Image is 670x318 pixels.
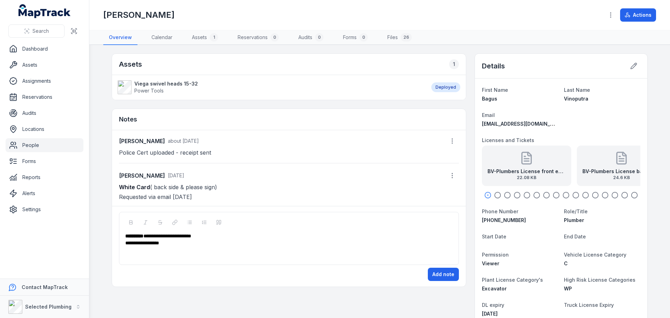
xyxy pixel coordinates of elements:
[564,234,586,239] span: End Date
[482,302,504,308] span: DL expiry
[564,277,635,283] span: High Risk License Categories
[134,80,198,87] strong: Viega swivel heads 15-32
[564,217,584,223] span: Plumber
[482,277,543,283] span: Plant License Category's
[146,30,178,45] a: Calendar
[482,208,518,214] span: Phone Number
[232,30,284,45] a: Reservations0
[564,87,590,93] span: Last Name
[482,286,507,291] span: Excavator
[210,33,218,42] div: 1
[482,234,506,239] span: Start Date
[293,30,329,45] a: Audits0
[315,33,323,42] div: 0
[482,137,534,143] span: Licenses and Tickets
[482,252,509,258] span: Permission
[482,217,526,223] span: [PHONE_NUMBER]
[6,74,83,88] a: Assignments
[382,30,417,45] a: Files26
[564,302,614,308] span: Truck License Expiry
[564,260,568,266] span: C
[564,286,572,291] span: WP
[564,96,588,102] span: Vinoputra
[6,58,83,72] a: Assets
[431,82,460,92] div: Deployed
[482,61,505,71] h2: Details
[6,90,83,104] a: Reservations
[482,311,498,317] span: [DATE]
[119,114,137,124] h3: Notes
[428,268,459,281] button: Add note
[168,138,199,144] time: 7/14/2025, 7:27:29 AM
[487,168,566,175] strong: BV-Plumbers License front exp [DATE]
[18,4,71,18] a: MapTrack
[582,168,661,175] strong: BV-Plumbers License back exp [DATE]
[401,33,412,42] div: 26
[270,33,279,42] div: 0
[6,154,83,168] a: Forms
[620,8,656,22] button: Actions
[582,175,661,180] span: 24.6 KB
[6,186,83,200] a: Alerts
[119,148,459,157] p: Police Cert uploaded - receipt sent
[25,304,72,310] strong: Selected Plumbing
[482,96,497,102] span: Bagus
[118,80,424,94] a: Viega swivel heads 15-32Power Tools
[449,59,459,69] div: 1
[482,311,498,317] time: 7/1/2029, 12:00:00 AM
[134,88,164,94] span: Power Tools
[564,252,626,258] span: Vehicle License Category
[6,170,83,184] a: Reports
[564,208,588,214] span: Role/Title
[119,171,165,180] strong: [PERSON_NAME]
[337,30,373,45] a: Forms0
[168,172,184,178] span: [DATE]
[487,175,566,180] span: 22.08 KB
[32,28,49,35] span: Search
[359,33,368,42] div: 0
[6,106,83,120] a: Audits
[22,284,68,290] strong: Contact MapTrack
[482,87,508,93] span: First Name
[103,30,137,45] a: Overview
[168,172,184,178] time: 8/20/2025, 10:19:02 AM
[6,122,83,136] a: Locations
[6,138,83,152] a: People
[482,260,499,266] span: Viewer
[168,138,199,144] span: about [DATE]
[119,182,459,202] p: ( back side & please sign) Requested via email [DATE]
[482,121,566,127] span: [EMAIL_ADDRESS][DOMAIN_NAME]
[119,137,165,145] strong: [PERSON_NAME]
[6,202,83,216] a: Settings
[103,9,174,21] h1: [PERSON_NAME]
[6,42,83,56] a: Dashboard
[8,24,65,38] button: Search
[482,112,495,118] span: Email
[119,59,142,69] h2: Assets
[186,30,224,45] a: Assets1
[119,184,150,191] strong: White Card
